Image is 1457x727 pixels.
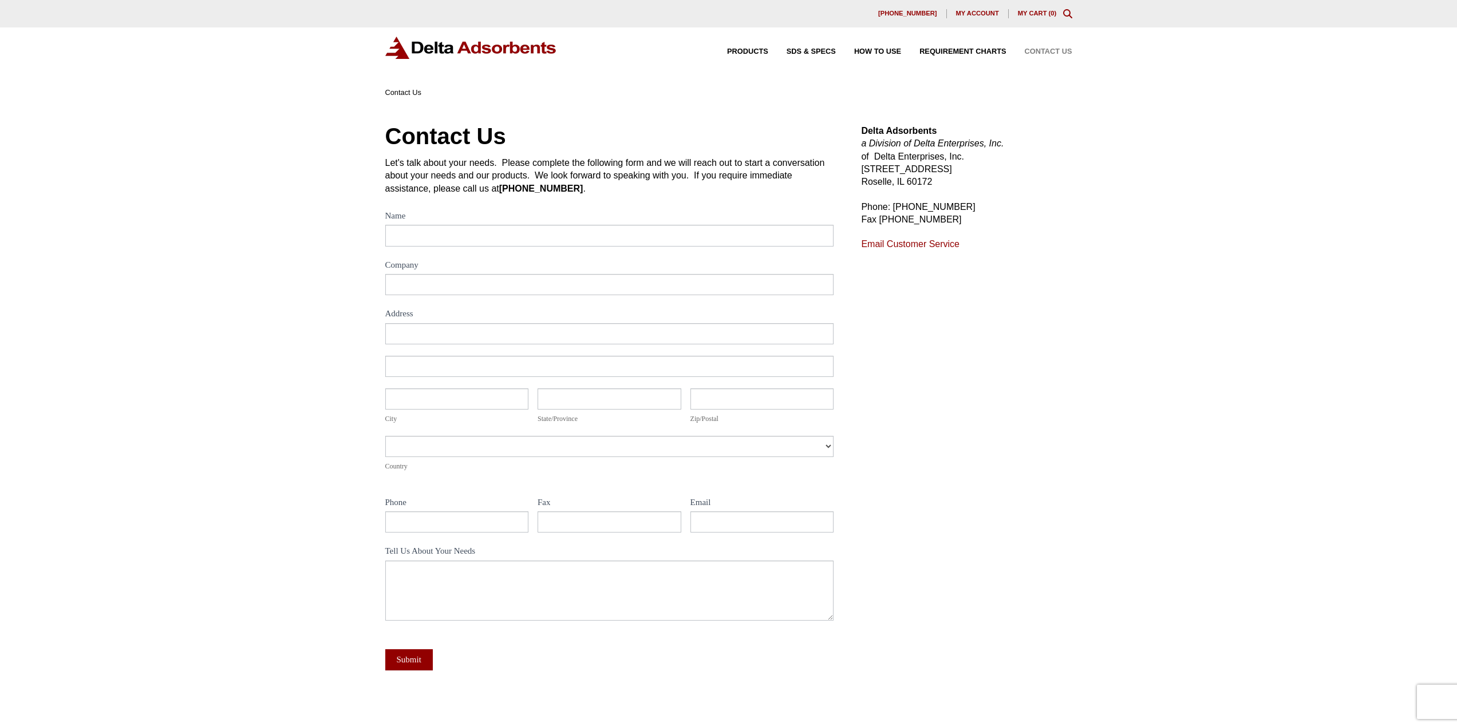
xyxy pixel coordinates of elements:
span: Contact Us [1025,48,1072,55]
span: 0 [1051,10,1054,17]
label: Phone [385,495,529,512]
label: Name [385,209,834,225]
label: Email [690,495,834,512]
h1: Contact Us [385,125,834,148]
label: Fax [538,495,681,512]
strong: Delta Adsorbents [861,126,937,136]
label: Tell Us About Your Needs [385,544,834,561]
p: Phone: [PHONE_NUMBER] Fax [PHONE_NUMBER] [861,201,1072,227]
a: My account [947,9,1009,18]
a: [PHONE_NUMBER] [869,9,947,18]
span: How to Use [854,48,901,55]
div: Let's talk about your needs. Please complete the following form and we will reach out to start a ... [385,157,834,195]
a: SDS & SPECS [768,48,836,55]
strong: [PHONE_NUMBER] [499,184,583,193]
label: Company [385,258,834,275]
span: My account [956,10,999,17]
a: Email Customer Service [861,239,960,249]
a: My Cart (0) [1018,10,1057,17]
a: Products [709,48,768,55]
p: of Delta Enterprises, Inc. [STREET_ADDRESS] Roselle, IL 60172 [861,125,1072,189]
div: City [385,413,529,424]
button: Submit [385,649,433,670]
em: a Division of Delta Enterprises, Inc. [861,138,1004,148]
span: [PHONE_NUMBER] [878,10,937,17]
div: Address [385,307,834,323]
a: Contact Us [1006,48,1072,55]
div: Zip/Postal [690,413,834,424]
div: State/Province [538,413,681,424]
a: How to Use [836,48,901,55]
div: Country [385,460,834,472]
div: Toggle Modal Content [1063,9,1072,18]
span: Requirement Charts [919,48,1006,55]
span: Contact Us [385,88,421,97]
span: Products [727,48,768,55]
img: Delta Adsorbents [385,37,557,59]
span: SDS & SPECS [787,48,836,55]
a: Requirement Charts [901,48,1006,55]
